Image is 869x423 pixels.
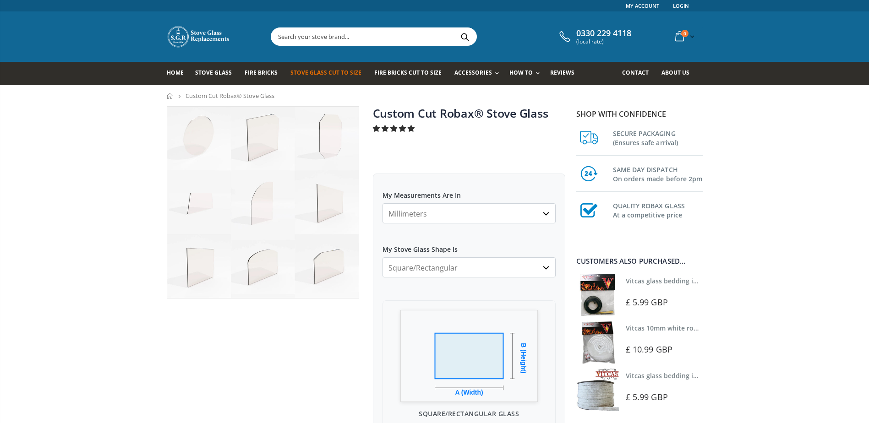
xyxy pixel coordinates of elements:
[626,344,672,355] span: £ 10.99 GBP
[195,69,232,76] span: Stove Glass
[576,38,631,45] span: (local rate)
[557,28,631,45] a: 0330 229 4118 (local rate)
[509,62,544,85] a: How To
[167,107,359,298] img: stove_glass_made_to_measure_800x_crop_center.jpg
[454,62,503,85] a: Accessories
[672,27,696,45] a: 0
[626,391,668,402] span: £ 5.99 GBP
[509,69,533,76] span: How To
[576,321,619,363] img: Vitcas white rope, glue and gloves kit 10mm
[613,127,703,147] h3: SECURE PACKAGING (Ensures safe arrival)
[245,69,278,76] span: Fire Bricks
[626,371,820,380] a: Vitcas glass bedding in tape - 2mm x 15mm x 2 meters (White)
[613,200,703,220] h3: QUALITY ROBAX GLASS At a competitive price
[622,69,649,76] span: Contact
[576,274,619,316] img: Vitcas stove glass bedding in tape
[613,163,703,184] h3: SAME DAY DISPATCH On orders made before 2pm
[383,183,556,200] label: My Measurements Are In
[455,28,475,45] button: Search
[392,409,546,418] p: Square/Rectangular Glass
[661,69,689,76] span: About us
[626,324,805,332] a: Vitcas 10mm white rope kit - includes rope seal and glue!
[167,69,184,76] span: Home
[167,93,174,99] a: Home
[576,258,703,265] div: Customers also purchased...
[681,30,689,37] span: 0
[373,105,548,121] a: Custom Cut Robax® Stove Glass
[271,28,579,45] input: Search your stove brand...
[550,62,581,85] a: Reviews
[167,62,191,85] a: Home
[576,369,619,411] img: Vitcas stove glass bedding in tape
[454,69,492,76] span: Accessories
[167,25,231,48] img: Stove Glass Replacement
[186,92,274,100] span: Custom Cut Robax® Stove Glass
[626,277,797,285] a: Vitcas glass bedding in tape - 2mm x 10mm x 2 meters
[290,62,368,85] a: Stove Glass Cut To Size
[400,310,538,402] img: Glass Shape Preview
[576,108,703,119] p: Shop with confidence
[576,28,631,38] span: 0330 229 4118
[195,62,239,85] a: Stove Glass
[373,124,416,133] span: 4.94 stars
[290,69,361,76] span: Stove Glass Cut To Size
[661,62,696,85] a: About us
[626,297,668,308] span: £ 5.99 GBP
[622,62,656,85] a: Contact
[550,69,574,76] span: Reviews
[383,237,556,254] label: My Stove Glass Shape Is
[245,62,284,85] a: Fire Bricks
[374,62,448,85] a: Fire Bricks Cut To Size
[374,69,442,76] span: Fire Bricks Cut To Size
